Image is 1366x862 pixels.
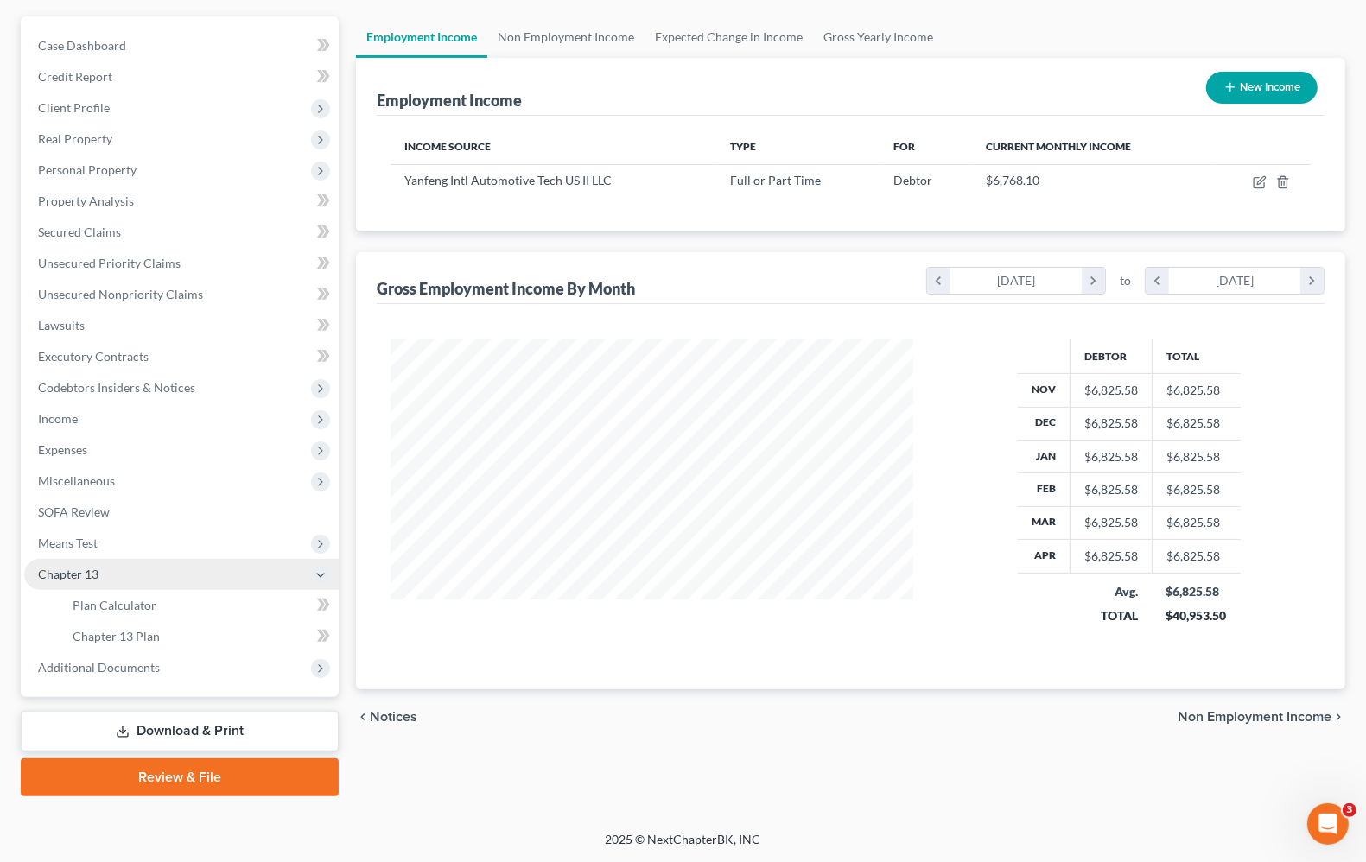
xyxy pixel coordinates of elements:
div: $6,825.58 [1166,583,1227,600]
span: Yanfeng Intl Automotive Tech US II LLC [404,173,612,187]
span: Debtor [894,173,933,187]
th: Dec [1018,407,1071,440]
a: Plan Calculator [59,590,339,621]
th: Feb [1018,473,1071,506]
div: Avg. [1084,583,1139,600]
i: chevron_right [1300,268,1324,294]
span: Additional Documents [38,660,160,675]
button: Non Employment Income chevron_right [1178,710,1345,724]
div: $6,825.58 [1084,514,1138,531]
th: Apr [1018,540,1071,573]
span: Income Source [404,140,491,153]
span: Personal Property [38,162,137,177]
a: Employment Income [356,16,487,58]
span: SOFA Review [38,504,110,519]
td: $6,825.58 [1153,473,1241,506]
span: Client Profile [38,100,110,115]
div: $40,953.50 [1166,607,1227,624]
span: Credit Report [38,69,112,84]
a: Case Dashboard [24,30,339,61]
span: Notices [370,710,417,724]
div: $6,825.58 [1084,415,1138,432]
div: $6,825.58 [1084,382,1138,399]
a: Executory Contracts [24,341,339,372]
td: $6,825.58 [1153,540,1241,573]
th: Mar [1018,506,1071,539]
div: [DATE] [950,268,1083,294]
td: $6,825.58 [1153,506,1241,539]
button: New Income [1206,72,1318,104]
a: Property Analysis [24,186,339,217]
a: Review & File [21,758,339,796]
span: Secured Claims [38,225,121,239]
i: chevron_right [1082,268,1105,294]
a: Non Employment Income [487,16,645,58]
div: $6,825.58 [1084,481,1138,498]
a: Unsecured Nonpriority Claims [24,279,339,310]
span: Expenses [38,442,87,457]
div: $6,825.58 [1084,548,1138,565]
span: Case Dashboard [38,38,126,53]
th: Nov [1018,374,1071,407]
span: Property Analysis [38,193,134,208]
div: 2025 © NextChapterBK, INC [191,831,1176,862]
a: Chapter 13 Plan [59,621,339,652]
a: Credit Report [24,61,339,92]
i: chevron_left [356,710,370,724]
i: chevron_right [1331,710,1345,724]
span: Miscellaneous [38,473,115,488]
span: Executory Contracts [38,349,149,364]
span: Chapter 13 Plan [73,629,160,643]
a: Expected Change in Income [645,16,813,58]
a: Gross Yearly Income [813,16,943,58]
span: Means Test [38,536,98,550]
th: Jan [1018,440,1071,472]
td: $6,825.58 [1153,407,1241,440]
td: $6,825.58 [1153,374,1241,407]
span: Lawsuits [38,318,85,333]
i: chevron_left [1146,268,1169,294]
a: Download & Print [21,711,339,751]
a: SOFA Review [24,497,339,528]
div: TOTAL [1084,607,1139,624]
i: chevron_left [927,268,950,294]
span: Type [730,140,756,153]
span: Full or Part Time [730,173,821,187]
span: Unsecured Priority Claims [38,256,181,270]
a: Secured Claims [24,217,339,248]
div: Employment Income [377,90,522,111]
a: Lawsuits [24,310,339,341]
span: Codebtors Insiders & Notices [38,380,195,395]
span: Chapter 13 [38,567,98,581]
span: Income [38,411,78,426]
th: Debtor [1071,339,1153,373]
th: Total [1153,339,1241,373]
div: $6,825.58 [1084,448,1138,466]
span: Current Monthly Income [986,140,1131,153]
iframe: Intercom live chat [1307,803,1349,845]
span: to [1120,272,1131,289]
span: Plan Calculator [73,598,156,612]
span: Unsecured Nonpriority Claims [38,287,203,301]
button: chevron_left Notices [356,710,417,724]
span: $6,768.10 [986,173,1039,187]
div: [DATE] [1169,268,1301,294]
span: Non Employment Income [1178,710,1331,724]
span: For [894,140,916,153]
a: Unsecured Priority Claims [24,248,339,279]
td: $6,825.58 [1153,440,1241,472]
span: 3 [1343,803,1356,817]
div: Gross Employment Income By Month [377,278,635,299]
span: Real Property [38,131,112,146]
